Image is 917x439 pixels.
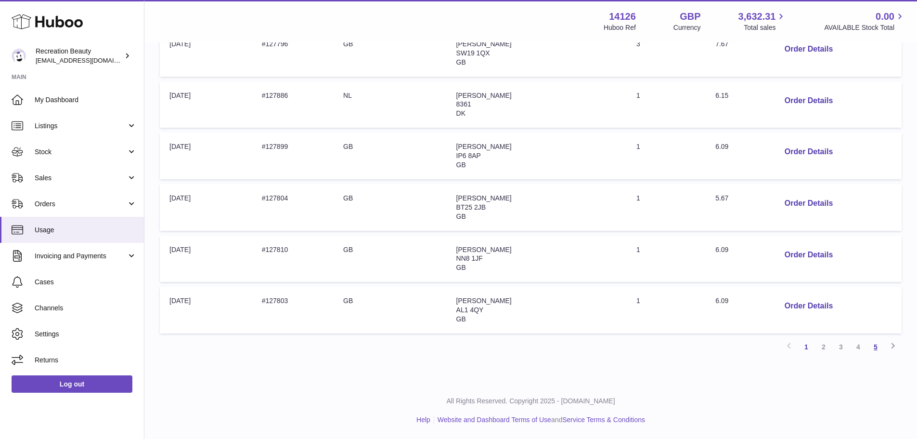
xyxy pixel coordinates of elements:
span: 5.67 [715,194,728,202]
span: Usage [35,226,137,235]
span: My Dashboard [35,95,137,105]
td: GB [334,236,446,282]
p: All Rights Reserved. Copyright 2025 - [DOMAIN_NAME] [152,397,909,406]
a: 1 [798,338,815,356]
span: [PERSON_NAME] [456,143,512,150]
div: Currency [673,23,701,32]
td: GB [334,30,446,77]
td: 1 [627,236,706,282]
button: Order Details [777,40,840,59]
span: NN8 1JF [456,254,483,262]
span: Settings [35,330,137,339]
td: GB [334,287,446,333]
td: 1 [627,184,706,231]
button: Order Details [777,142,840,162]
a: 4 [850,338,867,356]
a: 0.00 AVAILABLE Stock Total [824,10,905,32]
span: Listings [35,121,127,131]
span: Sales [35,173,127,183]
td: #127810 [252,236,334,282]
span: BT25 2JB [456,203,486,211]
span: GB [456,58,466,66]
a: 3 [832,338,850,356]
span: [PERSON_NAME] [456,40,512,48]
span: GB [456,315,466,323]
a: 3,632.31 Total sales [738,10,787,32]
span: Invoicing and Payments [35,252,127,261]
button: Order Details [777,296,840,316]
span: 6.09 [715,246,728,253]
a: Log out [12,375,132,393]
span: 8361 [456,100,471,108]
td: 1 [627,287,706,333]
li: and [434,415,645,425]
td: [DATE] [160,30,252,77]
a: Help [416,416,430,424]
span: IP6 8AP [456,152,481,160]
span: [PERSON_NAME] [456,92,512,99]
span: 6.15 [715,92,728,99]
img: internalAdmin-14126@internal.huboo.com [12,49,26,63]
span: GB [456,264,466,271]
a: Website and Dashboard Terms of Use [438,416,551,424]
td: GB [334,133,446,179]
td: #127899 [252,133,334,179]
button: Order Details [777,194,840,213]
span: Returns [35,356,137,365]
span: 3,632.31 [738,10,776,23]
button: Order Details [777,91,840,111]
span: AVAILABLE Stock Total [824,23,905,32]
span: 7.67 [715,40,728,48]
td: 3 [627,30,706,77]
span: AL1 4QY [456,306,484,314]
td: NL [334,81,446,128]
span: Total sales [744,23,787,32]
strong: GBP [680,10,700,23]
strong: 14126 [609,10,636,23]
td: #127796 [252,30,334,77]
span: 6.09 [715,297,728,305]
span: 6.09 [715,143,728,150]
td: [DATE] [160,133,252,179]
span: 0.00 [876,10,894,23]
span: GB [456,213,466,220]
button: Order Details [777,245,840,265]
td: #127804 [252,184,334,231]
span: Orders [35,200,127,209]
span: [PERSON_NAME] [456,297,512,305]
td: [DATE] [160,236,252,282]
span: [EMAIL_ADDRESS][DOMAIN_NAME] [36,56,142,64]
span: [PERSON_NAME] [456,246,512,253]
span: GB [456,161,466,169]
td: [DATE] [160,184,252,231]
td: #127803 [252,287,334,333]
span: DK [456,109,465,117]
span: Cases [35,278,137,287]
span: Channels [35,304,137,313]
div: Huboo Ref [604,23,636,32]
span: Stock [35,147,127,157]
td: 1 [627,81,706,128]
a: 5 [867,338,884,356]
td: [DATE] [160,81,252,128]
div: Recreation Beauty [36,47,122,65]
td: 1 [627,133,706,179]
td: #127886 [252,81,334,128]
span: SW19 1QX [456,49,490,57]
a: Service Terms & Conditions [562,416,645,424]
td: [DATE] [160,287,252,333]
td: GB [334,184,446,231]
span: [PERSON_NAME] [456,194,512,202]
a: 2 [815,338,832,356]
